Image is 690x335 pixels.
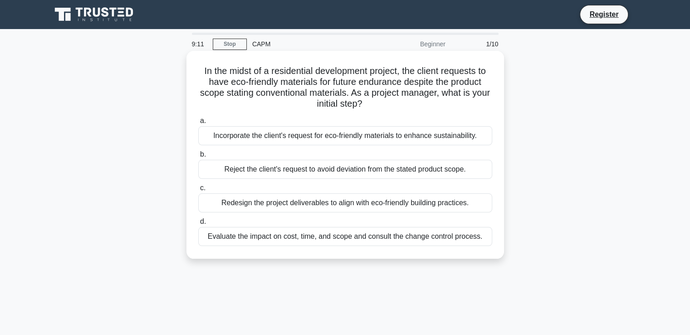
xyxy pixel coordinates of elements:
a: Register [584,9,624,20]
div: Evaluate the impact on cost, time, and scope and consult the change control process. [198,227,492,246]
div: Incorporate the client's request for eco-friendly materials to enhance sustainability. [198,126,492,145]
div: Redesign the project deliverables to align with eco-friendly building practices. [198,193,492,212]
h5: In the midst of a residential development project, the client requests to have eco-friendly mater... [197,65,493,110]
div: 1/10 [451,35,504,53]
div: Beginner [372,35,451,53]
div: Reject the client's request to avoid deviation from the stated product scope. [198,160,492,179]
span: b. [200,150,206,158]
span: c. [200,184,206,192]
a: Stop [213,39,247,50]
div: CAPM [247,35,372,53]
span: d. [200,217,206,225]
div: 9:11 [186,35,213,53]
span: a. [200,117,206,124]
